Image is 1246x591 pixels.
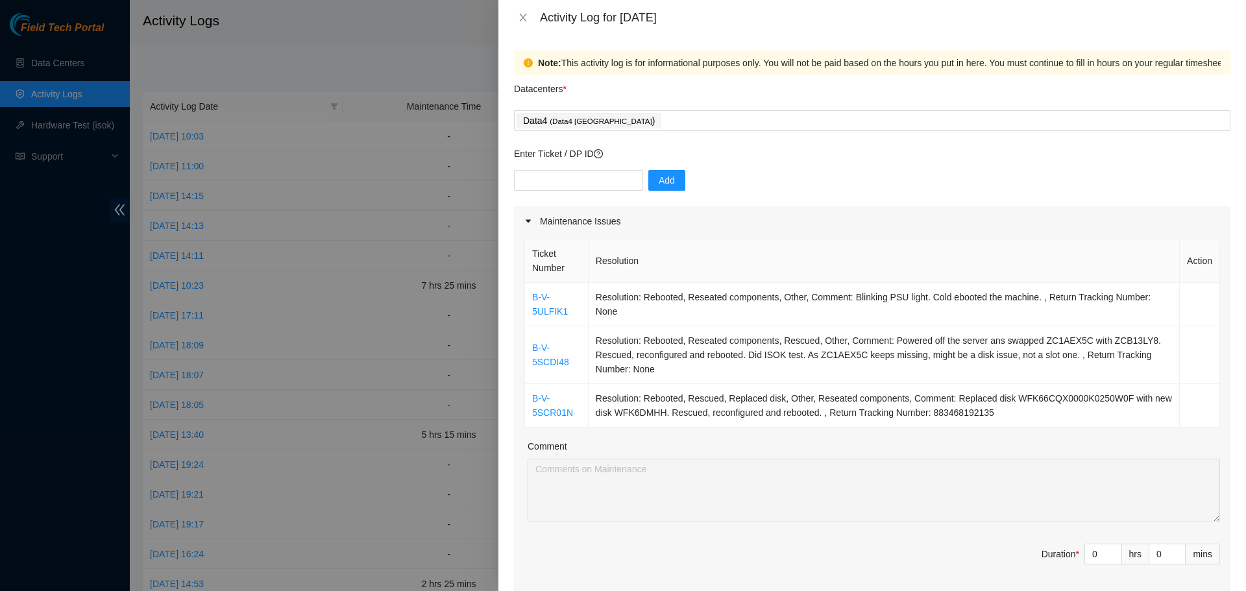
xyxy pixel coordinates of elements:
th: Action [1180,239,1220,283]
td: Resolution: Rebooted, Rescued, Replaced disk, Other, Reseated components, Comment: Replaced disk ... [589,384,1180,428]
td: Resolution: Rebooted, Reseated components, Other, Comment: Blinking PSU light. Cold ebooted the m... [589,283,1180,326]
span: ( Data4 [GEOGRAPHIC_DATA] [550,117,652,125]
th: Resolution [589,239,1180,283]
strong: Note: [538,56,561,70]
a: B-V-5ULFIK1 [532,292,568,317]
div: Activity Log for [DATE] [540,10,1230,25]
td: Resolution: Rebooted, Reseated components, Rescued, Other, Comment: Powered off the server ans sw... [589,326,1180,384]
div: Duration [1042,547,1079,561]
p: Data4 ) [523,114,655,128]
span: Add [659,173,675,187]
p: Enter Ticket / DP ID [514,147,1230,161]
div: hrs [1122,544,1149,564]
a: B-V-5SCDI48 [532,343,569,367]
span: close [518,12,528,23]
a: B-V-5SCR01N [532,393,573,418]
button: Add [648,170,685,191]
button: Close [514,12,532,24]
span: exclamation-circle [524,58,533,67]
th: Ticket Number [525,239,589,283]
div: mins [1186,544,1220,564]
textarea: Comment [528,459,1220,522]
span: caret-right [524,217,532,225]
label: Comment [528,439,567,453]
p: Datacenters [514,75,567,96]
div: Maintenance Issues [514,206,1230,236]
span: question-circle [594,149,603,158]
